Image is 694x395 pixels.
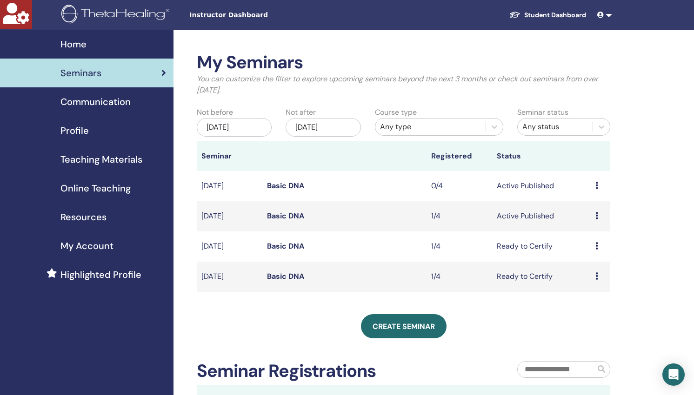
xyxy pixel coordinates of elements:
[197,118,272,137] div: [DATE]
[60,95,131,109] span: Communication
[522,121,588,132] div: Any status
[492,141,591,171] th: Status
[197,52,610,73] h2: My Seminars
[427,231,492,262] td: 1/4
[60,152,142,166] span: Teaching Materials
[286,118,360,137] div: [DATE]
[60,268,141,282] span: Highlighted Profile
[427,201,492,231] td: 1/4
[267,271,304,281] a: Basic DNA
[197,141,262,171] th: Seminar
[380,121,481,132] div: Any type
[517,107,568,118] label: Seminar status
[492,171,591,201] td: Active Published
[197,262,262,292] td: [DATE]
[502,7,594,24] a: Student Dashboard
[189,10,329,20] span: Instructor Dashboard
[662,363,685,386] div: Open Intercom Messenger
[60,210,107,224] span: Resources
[197,73,610,96] p: You can customize the filter to explore upcoming seminars beyond the next 3 months or check out s...
[427,171,492,201] td: 0/4
[60,37,87,51] span: Home
[373,322,435,331] span: Create seminar
[197,201,262,231] td: [DATE]
[61,5,173,26] img: logo.png
[492,262,591,292] td: Ready to Certify
[60,239,113,253] span: My Account
[427,141,492,171] th: Registered
[60,124,89,138] span: Profile
[197,361,376,382] h2: Seminar Registrations
[427,262,492,292] td: 1/4
[197,231,262,262] td: [DATE]
[361,314,447,338] a: Create seminar
[286,107,316,118] label: Not after
[267,241,304,251] a: Basic DNA
[60,66,101,80] span: Seminars
[492,201,591,231] td: Active Published
[492,231,591,262] td: Ready to Certify
[197,171,262,201] td: [DATE]
[375,107,417,118] label: Course type
[267,181,304,191] a: Basic DNA
[197,107,233,118] label: Not before
[60,181,131,195] span: Online Teaching
[267,211,304,221] a: Basic DNA
[509,11,520,19] img: graduation-cap-white.svg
